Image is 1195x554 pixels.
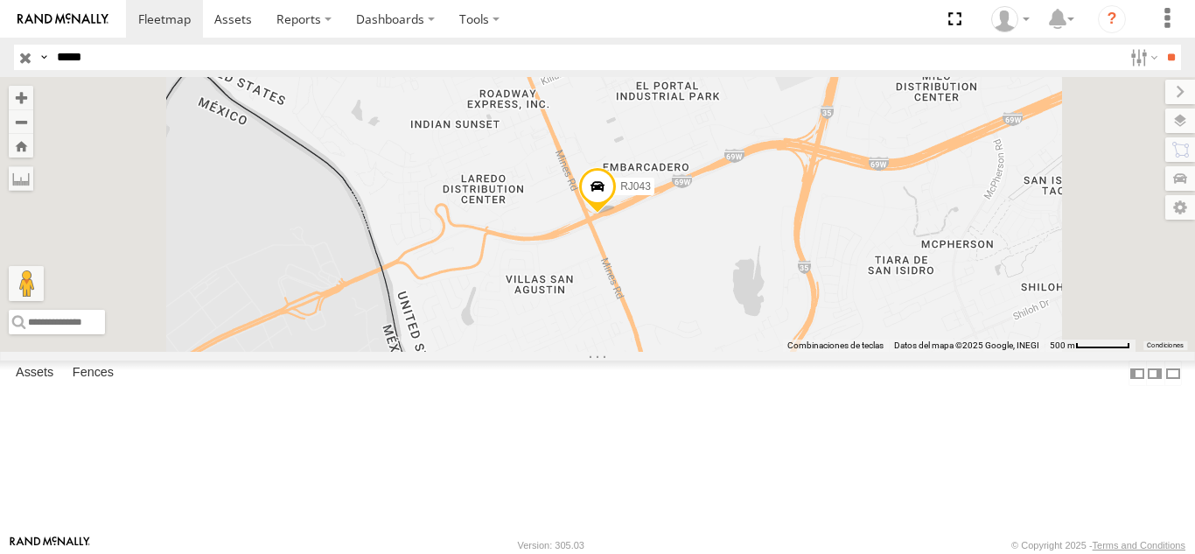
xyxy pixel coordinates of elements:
[64,361,122,386] label: Fences
[17,13,108,25] img: rand-logo.svg
[1011,540,1185,550] div: © Copyright 2025 -
[9,266,44,301] button: Arrastra el hombrecito naranja al mapa para abrir Street View
[37,45,51,70] label: Search Query
[1147,341,1184,348] a: Condiciones
[1129,361,1146,386] label: Dock Summary Table to the Left
[787,340,884,352] button: Combinaciones de teclas
[1164,361,1182,386] label: Hide Summary Table
[1045,340,1136,352] button: Escala del mapa: 500 m por 59 píxeles
[985,6,1036,32] div: Taylete Medina
[9,134,33,158] button: Zoom Home
[1050,340,1075,350] span: 500 m
[7,361,62,386] label: Assets
[9,86,33,109] button: Zoom in
[1165,195,1195,220] label: Map Settings
[518,540,584,550] div: Version: 305.03
[894,340,1039,350] span: Datos del mapa ©2025 Google, INEGI
[1093,540,1185,550] a: Terms and Conditions
[9,166,33,191] label: Measure
[9,109,33,134] button: Zoom out
[1098,5,1126,33] i: ?
[10,536,90,554] a: Visit our Website
[1146,361,1164,386] label: Dock Summary Table to the Right
[620,180,651,193] span: RJ043
[1123,45,1161,70] label: Search Filter Options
